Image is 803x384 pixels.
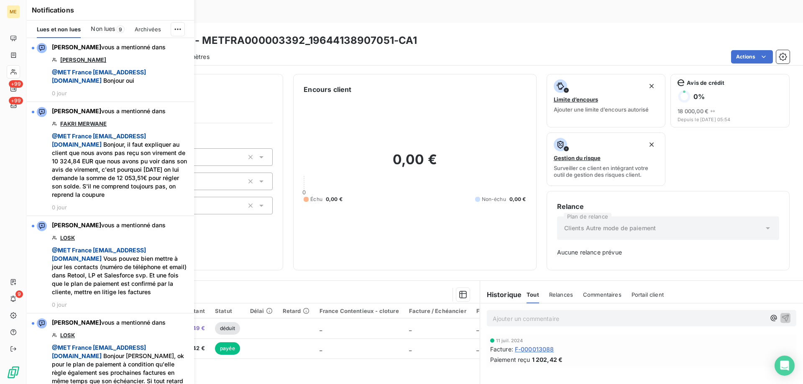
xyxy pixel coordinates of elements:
[74,33,417,48] h3: COPRO LES CARRIERES - METFRA000003392_19644138907051-CA1
[116,25,125,33] span: 9
[52,90,67,97] span: 0 jour
[52,204,67,211] span: 0 jour
[52,246,189,296] span: Vous pouvez bien mettre à jour les contacts (numéro de téléphone et email) dans Retool, LP et Sal...
[215,308,240,314] div: Statut
[409,308,466,314] div: Facture / Echéancier
[693,92,705,101] h6: 0 %
[32,5,189,15] h6: Notifications
[476,308,563,314] div: France Contentieux - ouverture
[302,189,306,196] span: 0
[532,355,563,364] span: 1 202,42 €
[52,318,166,327] span: vous a mentionné dans
[7,366,20,379] img: Logo LeanPay
[310,196,322,203] span: Échu
[326,196,343,203] span: 0,00 €
[547,132,666,186] button: Gestion du risqueSurveiller ce client en intégrant votre outil de gestion des risques client.
[52,247,146,262] span: @ MET France [EMAIL_ADDRESS][DOMAIN_NAME]
[554,155,601,161] span: Gestion du risque
[731,50,773,64] button: Actions
[91,25,115,33] span: Non lues
[52,221,101,229] span: [PERSON_NAME]
[678,108,708,114] span: 18 000,00 €
[60,234,75,241] a: LOSK
[283,308,309,314] div: Retard
[215,342,240,355] span: payée
[15,290,23,298] span: 9
[320,325,322,332] span: _
[60,56,106,63] a: [PERSON_NAME]
[52,344,146,359] span: @ MET France [EMAIL_ADDRESS][DOMAIN_NAME]
[52,107,101,114] span: [PERSON_NAME]
[52,69,146,84] span: @ MET France [EMAIL_ADDRESS][DOMAIN_NAME]
[678,117,783,122] span: Depuis le [DATE] 05:54
[304,84,351,94] h6: Encours client
[135,26,161,33] span: Archivées
[496,338,523,343] span: 11 juil. 2024
[52,132,189,199] span: Bonjour, il faut expliquer au client que nous avons pas reçu son virement de 10 324,84 EUR que no...
[476,325,479,332] span: _
[687,79,724,86] span: Avis de crédit
[9,80,23,88] span: +99
[52,319,101,326] span: [PERSON_NAME]
[490,345,513,353] span: Facture :
[554,106,649,113] span: Ajouter une limite d’encours autorisé
[409,325,412,332] span: _
[320,345,322,352] span: _
[37,26,81,33] span: Lues et non lues
[52,132,146,148] span: @ MET France [EMAIL_ADDRESS][DOMAIN_NAME]
[482,196,506,203] span: Non-échu
[557,201,779,211] h6: Relance
[490,355,530,364] span: Paiement reçu
[564,224,656,232] span: Clients Autre mode de paiement
[527,291,539,298] span: Tout
[554,96,598,103] span: Limite d’encours
[632,291,664,298] span: Portail client
[52,221,166,229] span: vous a mentionné dans
[554,165,659,178] span: Surveiller ce client en intégrant votre outil de gestion des risques client.
[775,356,795,376] div: Open Intercom Messenger
[583,291,621,298] span: Commentaires
[549,291,573,298] span: Relances
[52,301,67,308] span: 0 jour
[27,38,194,102] button: [PERSON_NAME]vous a mentionné dans[PERSON_NAME] @MET France [EMAIL_ADDRESS][DOMAIN_NAME] Bonjour ...
[60,332,75,338] a: LOSK
[27,102,194,216] button: [PERSON_NAME]vous a mentionné dansFAKRI MERWANE @MET France [EMAIL_ADDRESS][DOMAIN_NAME] Bonjour,...
[60,120,107,127] a: FAKRI MERWANE
[52,43,166,51] span: vous a mentionné dans
[250,308,273,314] div: Délai
[476,345,479,352] span: _
[547,74,666,127] button: Limite d’encoursAjouter une limite d’encours autorisé
[304,151,526,176] h2: 0,00 €
[515,345,554,353] span: F-000013088
[27,216,194,313] button: [PERSON_NAME]vous a mentionné dansLOSK @MET France [EMAIL_ADDRESS][DOMAIN_NAME] Vous pouvez bien ...
[52,43,101,51] span: [PERSON_NAME]
[480,290,522,300] h6: Historique
[9,97,23,104] span: +99
[509,196,526,203] span: 0,00 €
[52,68,189,85] span: Bonjour oui
[557,248,779,257] span: Aucune relance prévue
[409,345,412,352] span: _
[320,308,399,314] div: France Contentieux - cloture
[52,107,166,115] span: vous a mentionné dans
[215,322,240,335] span: déduit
